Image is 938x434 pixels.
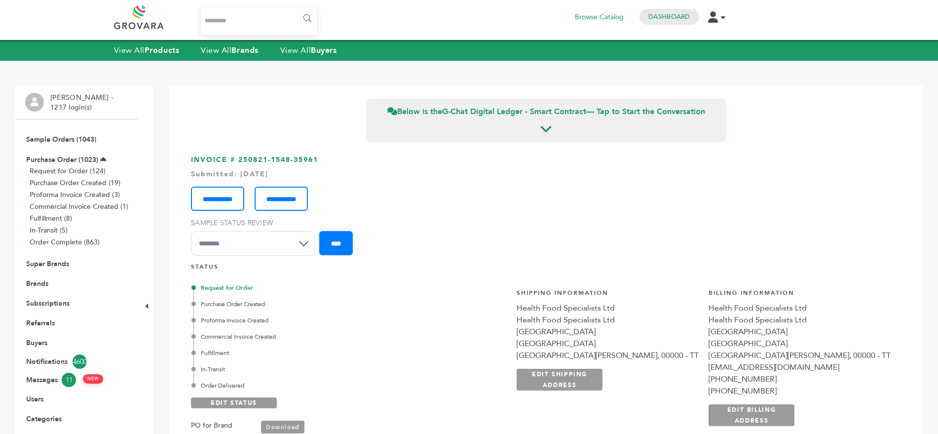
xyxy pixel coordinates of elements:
[30,214,72,223] a: Fulfillment (8)
[517,289,699,302] h4: Shipping Information
[709,338,891,350] div: [GEOGRAPHIC_DATA]
[575,12,624,23] a: Browse Catalog
[26,279,48,288] a: Brands
[83,374,103,384] span: NEW
[191,420,232,432] label: PO for Brand
[30,202,128,211] a: Commercial Invoice Created (1)
[26,395,43,404] a: Users
[191,155,901,263] h3: INVOICE # 250821-1548-35961
[26,155,98,164] a: Purchase Order (1023)
[193,300,440,309] div: Purchase Order Created
[709,385,891,397] div: [PHONE_NUMBER]
[25,93,44,112] img: profile.png
[30,166,106,176] a: Request for Order (124)
[26,299,70,308] a: Subscriptions
[193,316,440,325] div: Proforma Invoice Created
[26,318,55,328] a: Referrals
[191,397,277,408] a: EDIT STATUS
[114,45,180,56] a: View AllProducts
[709,404,794,426] a: EDIT BILLING ADDRESS
[191,263,901,276] h4: STATUS
[26,355,127,369] a: Notifications4600
[387,106,705,117] span: Below is the — Tap to Start the Conversation
[191,218,319,228] label: Sample Status Review
[193,381,440,390] div: Order Delivered
[517,314,699,326] div: Health Food Specialists Ltd
[30,226,68,235] a: In-Transit (5)
[73,355,87,369] span: 4600
[193,349,440,357] div: Fulfillment
[709,289,891,302] h4: Billing Information
[193,365,440,374] div: In-Transit
[709,350,891,361] div: [GEOGRAPHIC_DATA][PERSON_NAME], 00000 - TT
[517,338,699,350] div: [GEOGRAPHIC_DATA]
[231,45,258,56] strong: Brands
[201,7,318,35] input: Search...
[30,190,120,199] a: Proforma Invoice Created (3)
[709,326,891,338] div: [GEOGRAPHIC_DATA]
[517,302,699,314] div: Health Food Specialists Ltd
[648,12,690,21] a: Dashboard
[62,373,76,387] span: 11
[709,361,891,373] div: [EMAIL_ADDRESS][DOMAIN_NAME]
[193,332,440,341] div: Commercial Invoice Created
[30,237,100,247] a: Order Complete (863)
[280,45,337,56] a: View AllBuyers
[709,302,891,314] div: Health Food Specialists Ltd
[50,93,115,112] li: [PERSON_NAME] - 1217 login(s)
[442,106,586,117] strong: G-Chat Digital Ledger - Smart Contract
[311,45,337,56] strong: Buyers
[26,135,96,144] a: Sample Orders (1043)
[517,350,699,361] div: [GEOGRAPHIC_DATA][PERSON_NAME], 00000 - TT
[709,314,891,326] div: Health Food Specialists Ltd
[30,178,120,188] a: Purchase Order Created (19)
[26,259,69,269] a: Super Brands
[26,338,47,348] a: Buyers
[517,326,699,338] div: [GEOGRAPHIC_DATA]
[201,45,259,56] a: View AllBrands
[26,414,62,424] a: Categories
[145,45,179,56] strong: Products
[193,283,440,292] div: Request for Order
[709,373,891,385] div: [PHONE_NUMBER]
[517,369,602,391] a: EDIT SHIPPING ADDRESS
[26,373,127,387] a: Messages11 NEW
[191,169,901,179] div: Submitted: [DATE]
[261,421,304,434] a: Download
